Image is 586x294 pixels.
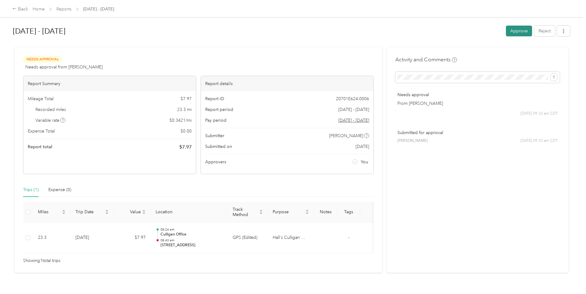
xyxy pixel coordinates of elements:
p: Needs approval [397,92,558,98]
p: Submitted for approval [397,129,558,136]
span: Report total [28,144,52,150]
span: caret-up [259,209,263,212]
span: 20701E624-0006 [336,96,369,102]
span: Submitted on [205,143,232,150]
span: Report ID [205,96,224,102]
span: Expense Total [28,128,55,134]
span: [PERSON_NAME] [329,133,363,139]
span: You [361,159,368,165]
span: [PERSON_NAME] [397,138,428,144]
th: Notes [314,202,337,223]
span: Submitter [205,133,224,139]
span: Pay period [205,117,226,124]
span: caret-down [259,211,263,215]
div: Report Summary [23,76,196,91]
span: caret-down [142,211,146,215]
th: Tags [337,202,360,223]
td: 23.3 [33,223,71,253]
span: Trip Date [75,209,104,214]
th: Miles [33,202,71,223]
span: Track Method [233,207,258,217]
a: Home [33,6,45,12]
th: Purpose [268,202,314,223]
p: Culligan Office [161,232,223,237]
span: $ 0.3421 / mi [169,117,192,124]
span: Showing 1 total trips [23,257,60,264]
a: Reports [56,6,71,12]
span: Report period [205,106,233,113]
th: Location [151,202,228,223]
span: $ 0.00 [181,128,192,134]
div: Report details [201,76,373,91]
h4: Activity and Comments [395,56,457,63]
span: Go to pay period [338,117,369,124]
span: caret-up [62,209,66,212]
th: Trip Date [71,202,114,223]
span: Needs Approval [23,56,62,63]
span: Approvers [205,159,226,165]
div: Trips (1) [23,186,39,193]
h1: Aug 1 - 31, 2025 [13,24,502,39]
span: 23.3 mi [177,106,192,113]
span: caret-up [105,209,109,212]
button: Approve [506,26,532,36]
span: $ 7.97 [179,143,192,151]
span: Value [119,209,141,214]
span: Purpose [273,209,304,214]
button: Reject [534,26,555,36]
span: Needs approval from [PERSON_NAME] [25,64,103,70]
th: Track Method [228,202,268,223]
span: $ 7.97 [181,96,192,102]
p: 08:43 am [161,238,223,243]
p: [STREET_ADDRESS] [161,243,223,248]
th: Value [114,202,151,223]
span: caret-up [305,209,309,212]
span: caret-down [62,211,66,215]
span: caret-down [105,211,109,215]
p: From [PERSON_NAME] [397,100,558,107]
td: [DATE] [71,223,114,253]
td: Hall's Culligan Water [268,223,314,253]
span: [DATE] - [DATE] [83,6,114,12]
span: [DATE] [356,143,369,150]
div: Back [12,6,28,13]
iframe: Everlance-gr Chat Button Frame [551,259,586,294]
span: caret-up [142,209,146,212]
span: Recorded miles [35,106,66,113]
span: caret-down [305,211,309,215]
span: - [348,235,349,240]
td: $7.97 [114,223,151,253]
span: Variable rate [35,117,66,124]
span: Miles [38,209,61,214]
div: Expense (0) [48,186,71,193]
span: Mileage Total [28,96,54,102]
span: [DATE] 09:33 am CDT [520,138,558,144]
p: 08:24 am [161,227,223,232]
td: GPS (Edited) [228,223,268,253]
span: [DATE] 09:33 am CDT [520,111,558,116]
span: [DATE] - [DATE] [338,106,369,113]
